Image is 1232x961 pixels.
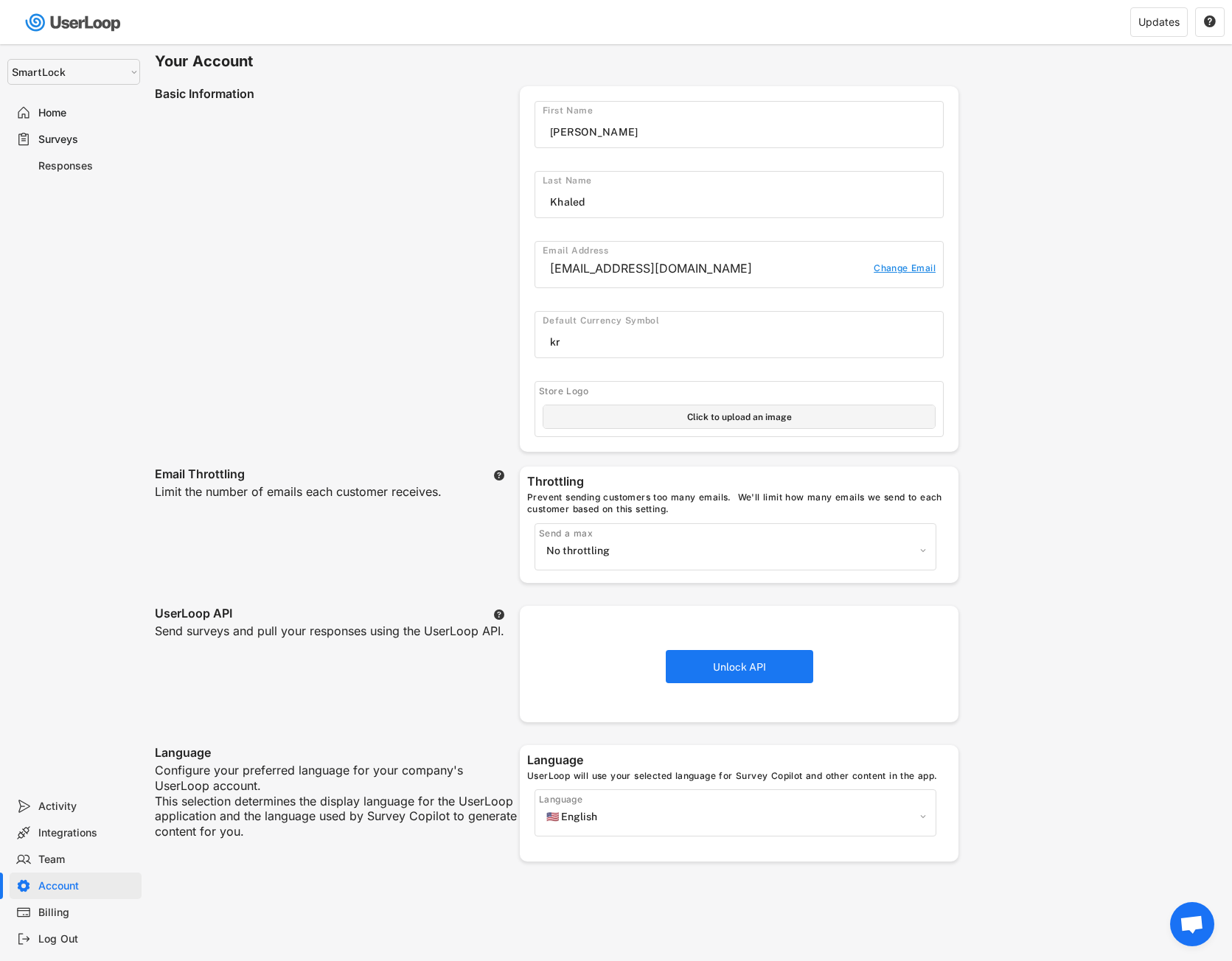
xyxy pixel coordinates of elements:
[155,52,958,71] h6: Your Account
[155,484,442,518] div: Limit the number of emails each customer receives.
[527,474,951,492] div: Throttling
[527,770,951,782] div: UserLoop will use your selected language for Survey Copilot and other content in the app.
[38,800,136,814] div: Activity
[155,623,504,657] div: Send surveys and pull your responses using the UserLoop API.
[493,609,505,621] button: 
[155,606,232,623] div: UserLoop API
[527,492,951,516] div: Prevent sending customers too many emails. We'll limit how many emails we send to each customer b...
[543,105,943,117] div: First Name
[666,650,813,683] button: Unlock API
[494,469,504,481] text: 
[38,159,136,173] div: Responses
[38,932,136,946] div: Log Out
[539,528,936,539] div: Send a max
[38,133,136,147] div: Surveys
[38,906,136,920] div: Billing
[543,245,943,257] div: Email Address
[539,385,943,397] div: Store Logo
[22,7,126,38] img: userloop-logo-01.svg
[1170,902,1214,946] div: Öppna chatt
[527,752,951,770] div: Language
[874,262,936,278] div: Change Email
[38,826,136,840] div: Integrations
[1203,15,1217,29] button: 
[1138,17,1180,27] div: Updates
[155,745,211,763] div: Language
[493,469,505,481] button: 
[550,331,943,353] input: $
[155,86,520,104] div: Basic Information
[550,261,866,276] div: [EMAIL_ADDRESS][DOMAIN_NAME]
[38,106,136,120] div: Home
[543,175,943,187] div: Last Name
[155,763,520,839] div: Configure your preferred language for your company's UserLoop account. This selection determines ...
[38,853,136,867] div: Team
[38,879,136,893] div: Account
[494,609,504,621] text: 
[543,315,943,327] div: Default Currency Symbol
[155,466,245,484] div: Email Throttling
[539,794,936,806] div: Language
[1204,15,1216,28] text: 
